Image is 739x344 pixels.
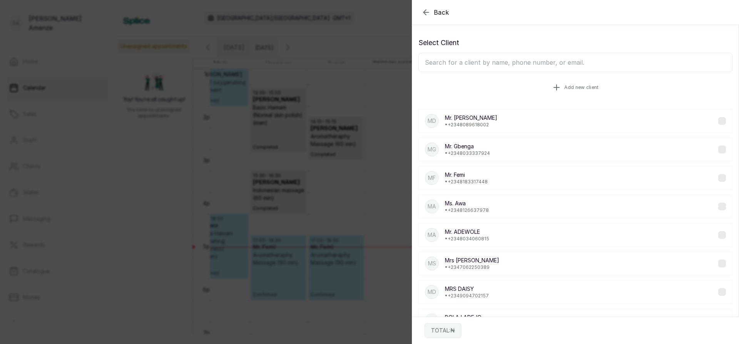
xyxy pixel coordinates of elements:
[445,150,490,156] p: • +234 8033337924
[445,293,489,299] p: • +234 9094702157
[428,174,436,182] p: MF
[445,314,482,321] p: BOLA LADEJO
[445,171,488,179] p: Mr. Femi
[445,122,497,128] p: • +234 8089618002
[445,143,490,150] p: Mr. Gbenga
[428,203,436,210] p: MA
[445,200,489,207] p: Ms. Awa
[434,8,449,17] span: Back
[418,77,732,98] button: Add new client
[428,231,436,239] p: MA
[421,8,449,17] button: Back
[445,264,499,270] p: • +234 7062250389
[428,260,436,267] p: MS
[418,37,732,48] p: Select Client
[428,288,436,296] p: MD
[431,327,455,334] p: TOTAL: ₦
[428,117,436,125] p: MD
[445,228,489,236] p: Mr. ADEWOLE
[445,257,499,264] p: Mrs [PERSON_NAME]
[445,285,489,293] p: MRS DAISY
[564,84,599,91] span: Add new client
[445,236,489,242] p: • +234 8034060815
[445,207,489,213] p: • +234 8126637978
[428,146,436,153] p: MG
[418,53,732,72] input: Search for a client by name, phone number, or email.
[445,114,497,122] p: Mr. [PERSON_NAME]
[445,179,488,185] p: • +234 8183317448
